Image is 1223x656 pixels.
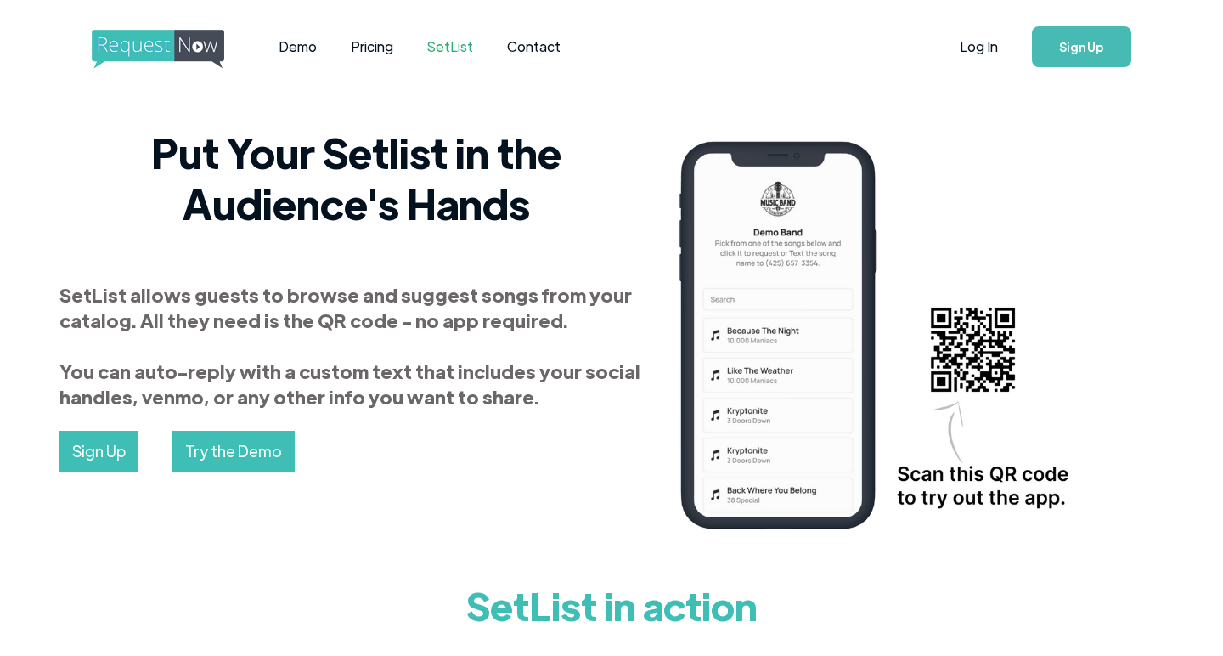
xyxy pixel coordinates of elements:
img: requestnow logo [92,30,256,69]
a: Pricing [334,20,410,73]
strong: SetList allows guests to browse and suggest songs from your catalog. All they need is the QR code... [59,282,640,409]
a: Try the Demo [172,431,295,472]
a: Log In [943,17,1015,76]
a: Sign Up [59,431,138,472]
a: Contact [490,20,578,73]
a: Sign Up [1032,26,1131,67]
a: SetList [410,20,490,73]
a: home [92,30,219,64]
h2: Put Your Setlist in the Audience's Hands [59,127,653,229]
a: Demo [262,20,334,73]
h1: SetList in action [144,571,1079,639]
